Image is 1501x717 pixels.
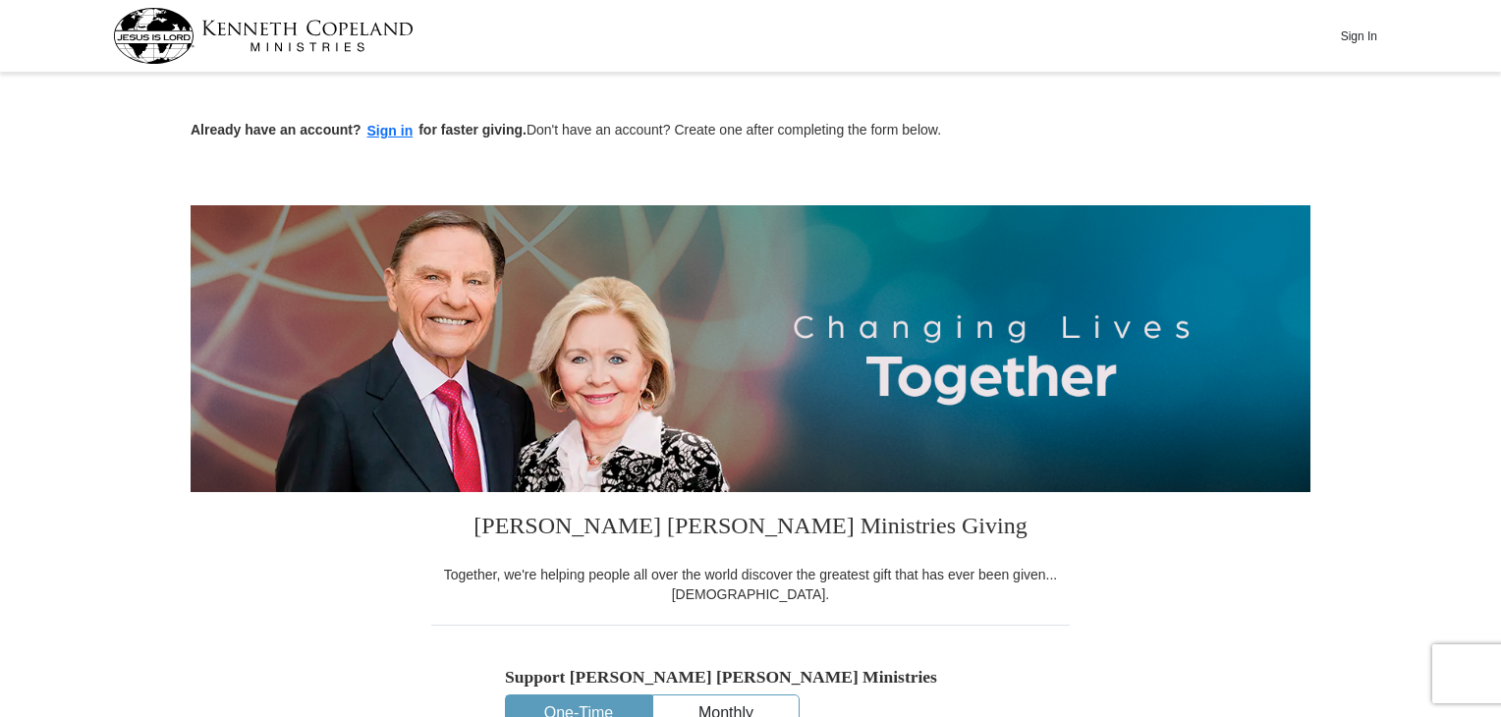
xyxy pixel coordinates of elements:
[191,122,527,138] strong: Already have an account? for faster giving.
[113,8,414,64] img: kcm-header-logo.svg
[191,120,1310,142] p: Don't have an account? Create one after completing the form below.
[361,120,419,142] button: Sign in
[431,565,1070,604] div: Together, we're helping people all over the world discover the greatest gift that has ever been g...
[505,667,996,688] h5: Support [PERSON_NAME] [PERSON_NAME] Ministries
[1329,21,1388,51] button: Sign In
[431,492,1070,565] h3: [PERSON_NAME] [PERSON_NAME] Ministries Giving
